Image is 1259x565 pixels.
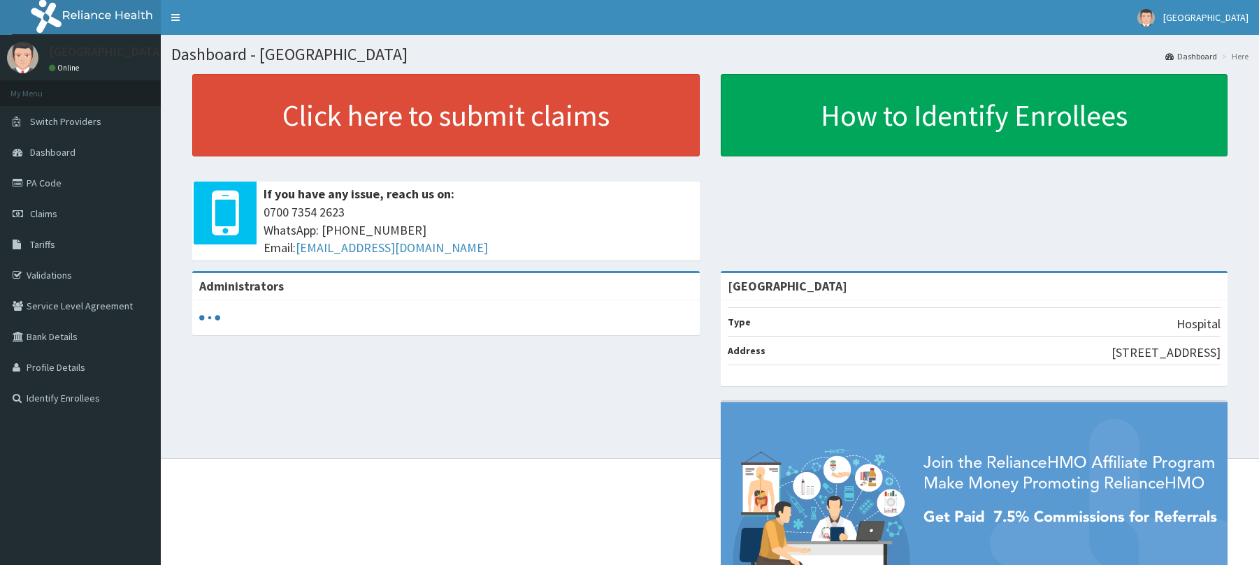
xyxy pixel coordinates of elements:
[199,278,284,294] b: Administrators
[1111,344,1221,362] p: [STREET_ADDRESS]
[1218,50,1249,62] li: Here
[199,307,220,328] svg: audio-loading
[192,74,700,156] a: Click here to submit claims
[30,146,75,159] span: Dashboard
[30,238,55,251] span: Tariffs
[296,240,488,256] a: [EMAIL_ADDRESS][DOMAIN_NAME]
[1163,11,1249,24] span: [GEOGRAPHIC_DATA]
[30,207,57,220] span: Claims
[264,203,693,257] span: 0700 7354 2623 WhatsApp: [PHONE_NUMBER] Email:
[1165,50,1217,62] a: Dashboard
[49,45,164,58] p: [GEOGRAPHIC_DATA]
[728,316,751,328] b: Type
[721,74,1228,156] a: How to Identify Enrollees
[30,115,101,128] span: Switch Providers
[728,344,765,357] b: Address
[728,278,847,294] strong: [GEOGRAPHIC_DATA]
[1137,9,1155,27] img: User Image
[7,42,38,73] img: User Image
[49,63,82,73] a: Online
[1177,315,1221,333] p: Hospital
[171,45,1249,64] h1: Dashboard - [GEOGRAPHIC_DATA]
[264,186,454,202] b: If you have any issue, reach us on:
